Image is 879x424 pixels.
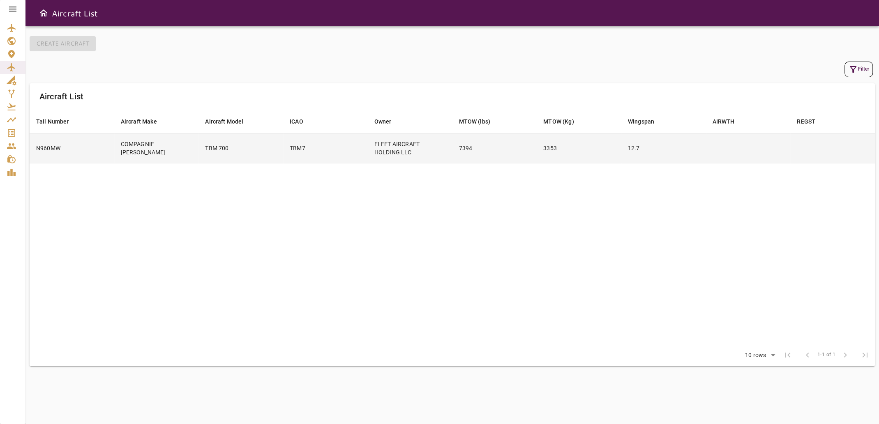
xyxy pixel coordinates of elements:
[844,62,873,77] button: Filter
[374,117,392,126] div: Owner
[543,117,574,126] div: MTOW (Kg)
[35,5,52,21] button: Open drawer
[36,117,80,126] span: Tail Number
[621,133,706,163] td: 12.7
[713,117,735,126] div: AIRWTH
[855,345,875,365] span: Last Page
[374,117,402,126] span: Owner
[543,117,584,126] span: MTOW (Kg)
[30,133,114,163] td: N960MW
[52,7,98,20] h6: Aircraft List
[835,345,855,365] span: Next Page
[283,133,368,163] td: TBM7
[743,352,768,359] div: 10 rows
[121,117,157,126] div: Aircraft Make
[713,117,745,126] span: AIRWTH
[628,117,654,126] div: Wingspan
[290,117,314,126] span: ICAO
[36,117,69,126] div: Tail Number
[114,133,199,163] td: COMPAGNIE [PERSON_NAME]
[205,117,243,126] div: Aircraft Model
[368,133,452,163] td: FLEET AIRCRAFT HOLDING LLC
[797,117,815,126] div: REGST
[198,133,283,163] td: TBM 700
[39,90,83,103] h6: Aircraft List
[798,345,817,365] span: Previous Page
[121,117,168,126] span: Aircraft Make
[778,345,798,365] span: First Page
[537,133,621,163] td: 3353
[628,117,665,126] span: Wingspan
[459,117,501,126] span: MTOW (lbs)
[797,117,826,126] span: REGST
[459,117,490,126] div: MTOW (lbs)
[452,133,537,163] td: 7394
[205,117,254,126] span: Aircraft Model
[740,349,778,362] div: 10 rows
[290,117,303,126] div: ICAO
[817,351,835,359] span: 1-1 of 1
